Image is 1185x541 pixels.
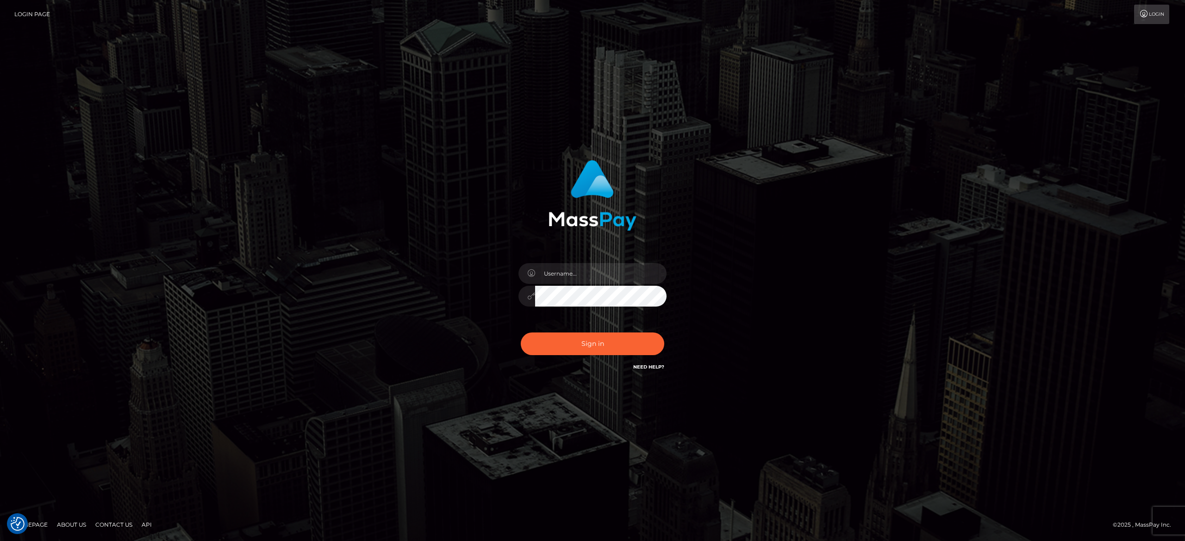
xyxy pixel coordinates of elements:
button: Sign in [521,332,664,355]
a: About Us [53,517,90,532]
a: API [138,517,156,532]
img: Revisit consent button [11,517,25,531]
button: Consent Preferences [11,517,25,531]
a: Homepage [10,517,51,532]
input: Username... [535,263,667,284]
a: Login [1134,5,1169,24]
div: © 2025 , MassPay Inc. [1113,520,1178,530]
a: Contact Us [92,517,136,532]
img: MassPay Login [549,160,636,231]
a: Login Page [14,5,50,24]
a: Need Help? [633,364,664,370]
